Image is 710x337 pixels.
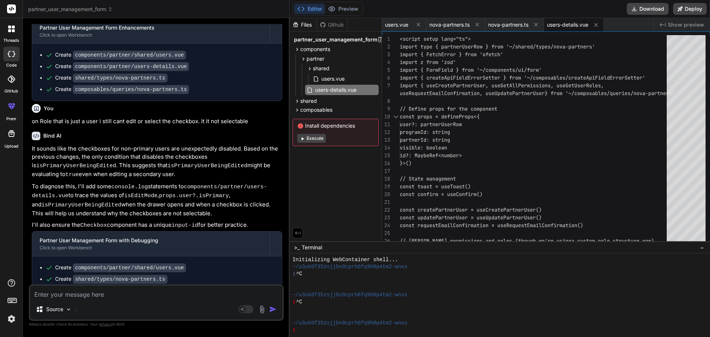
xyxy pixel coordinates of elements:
[258,305,266,314] img: attachment
[296,270,302,277] span: ^C
[32,145,282,179] p: It sounds like the checkboxes for non-primary users are unexpectedly disabled. Based on the previ...
[41,202,121,208] code: isPrimaryUserBeingEdited
[325,4,361,14] button: Preview
[547,21,588,28] span: users-details.vue
[55,275,168,283] div: Create
[545,90,675,97] span: } from '~/composables/queries/nova-partners'
[172,222,198,229] code: input-id
[302,244,322,251] span: Terminal
[290,21,317,28] div: Files
[429,21,470,28] span: nova-partners.ts
[382,152,390,159] div: 15
[400,137,450,143] span: partnerId: string
[297,134,326,143] button: Execute
[3,37,19,44] label: threads
[73,263,186,272] code: components/partner/shared/users.vue
[55,51,186,59] div: Create
[297,122,374,129] span: Install dependencies
[99,322,112,326] span: privacy
[6,116,16,122] label: prem
[400,152,462,159] span: id?: MaybeRef<number>
[6,62,17,68] label: code
[382,206,390,214] div: 22
[382,105,390,113] div: 9
[382,183,390,191] div: 19
[313,65,329,72] span: shared
[382,191,390,198] div: 20
[46,306,63,313] p: Source
[293,263,408,270] span: ~/u3uk0f35zsjjbn9cprh6fq9h0p4tm2-wnxx
[382,144,390,152] div: 14
[65,172,79,178] code: true
[673,3,707,15] button: Deploy
[382,198,390,206] div: 21
[269,306,277,313] img: icon
[382,66,390,74] div: 5
[700,244,704,251] span: −
[36,163,116,169] code: isPrimaryUserBeingEdited
[382,58,390,66] div: 4
[382,175,390,183] div: 18
[400,36,471,42] span: <script setup lang="ts">
[400,59,456,65] span: import z from 'zod'
[293,327,296,334] span: ❯
[55,74,168,82] div: Create
[55,85,189,93] div: Create
[73,275,168,284] code: shared/types/nova-partners.ts
[73,74,168,82] code: shared/types/nova-partners.ts
[5,313,18,325] img: settings
[382,74,390,82] div: 6
[382,237,390,245] div: 26
[65,306,72,313] img: Pick Models
[548,43,595,50] span: s/nova-partners'
[29,321,284,328] p: Always double-check its answers. Your in Bind
[400,206,542,213] span: const createPartnerUser = useCreatePartnerUser()
[548,82,604,89] span: s, useGetUserRoles,
[385,21,408,28] span: users.vue
[32,19,270,43] button: Partner User Management Form EnhancementsClick to open Workbench
[55,63,189,70] div: Create
[300,106,332,114] span: composables
[400,183,471,190] span: const toast = useToast()
[293,270,296,277] span: ❯
[699,242,706,253] button: −
[668,21,704,28] span: Show preview
[627,3,669,15] button: Download
[43,132,61,139] h6: Bind AI
[382,82,390,90] div: 7
[55,264,186,272] div: Create
[382,35,390,43] div: 1
[300,97,317,105] span: shared
[40,237,262,244] div: Partner User Management Form with Debugging
[300,46,330,53] span: components
[40,24,262,31] div: Partner User Management Form Enhancements
[293,291,408,299] span: ~/u3uk0f35zsjjbn9cprh6fq9h0p4tm2-wnxx
[80,222,107,229] code: Checkbox
[382,43,390,51] div: 2
[32,117,282,126] p: on Role that is just a user i still cant edit or select the checkbox. it it not selectable
[382,229,390,237] div: 25
[314,85,357,94] span: users-details.vue
[400,237,571,244] span: // [PERSON_NAME] permissions and roles (though we're using
[548,74,645,81] span: sables/createApiFieldErrorSetter'
[294,4,325,14] button: Editor
[294,244,300,251] span: >_
[73,85,189,94] code: composables/queries/nova-partners.ts
[382,97,390,105] div: 8
[400,160,412,166] span: }>()
[294,36,378,43] span: partner_user_management_form
[400,191,483,198] span: const confirm = useConfirm()
[382,136,390,144] div: 13
[400,113,480,120] span: const props = defineProps<{
[293,256,398,263] span: Initializing WebContainer shell...
[32,182,282,218] p: To diagnose this, I'll add some statements to to trace the values of , , and when the drawer open...
[391,113,400,121] div: Click to collapse the range.
[296,299,302,306] span: ^C
[400,43,548,50] span: import type { partnerUserRow } from '~/shared/type
[382,214,390,222] div: 23
[111,184,148,190] code: console.log
[382,51,390,58] div: 3
[400,67,542,73] span: import { FormField } from '~/components/ui/form'
[293,299,296,306] span: ❯
[400,90,545,97] span: useRequestEmailConfirmation, useUpdatePartnerUser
